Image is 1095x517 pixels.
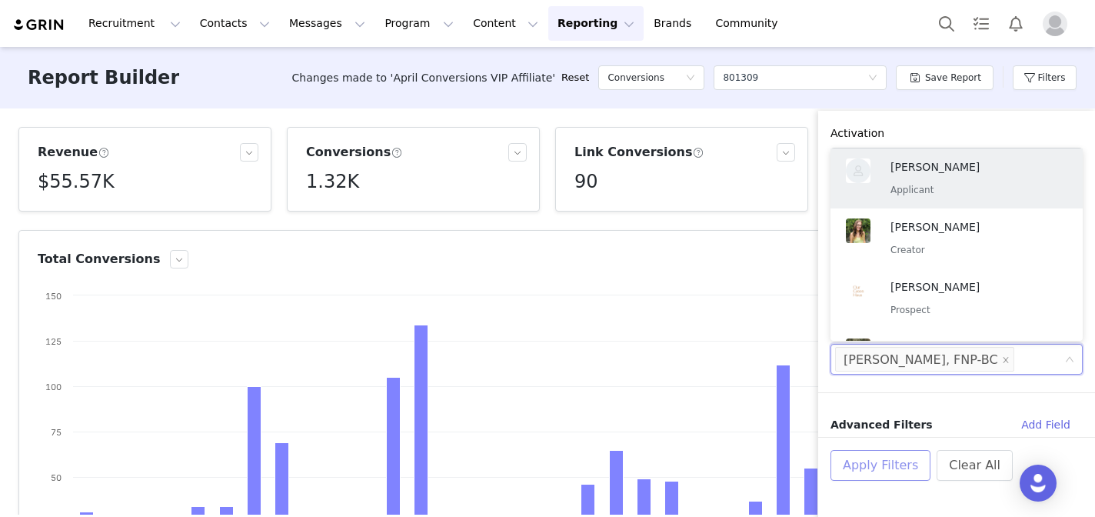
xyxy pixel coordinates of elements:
[890,302,1052,319] p: Prospect
[51,427,62,438] text: 75
[38,250,161,269] h3: Total Conversions
[937,450,1013,481] button: Clear All
[1002,356,1010,365] i: icon: close
[1043,12,1067,36] img: placeholder-profile.jpg
[835,347,1014,372] li: Lauren Johnson, FNP-BC
[306,168,359,195] h5: 1.32K
[12,18,66,32] img: grin logo
[1064,234,1073,243] i: icon: check
[686,73,695,84] i: icon: down
[38,168,115,195] h5: $55.57K
[846,339,870,363] img: b44231fc-5b38-4227-aa31-9b8882bf3a58--s.jpg
[1009,412,1083,437] button: Add Field
[890,158,1052,175] p: [PERSON_NAME]
[830,125,1083,142] div: Activation
[548,6,644,41] button: Reporting
[306,143,402,162] h3: Conversions
[79,6,190,41] button: Recruitment
[896,65,993,90] button: Save Report
[1064,294,1073,303] i: icon: check
[830,450,930,481] button: Apply Filters
[890,218,1052,235] p: [PERSON_NAME]
[464,6,547,41] button: Content
[707,6,794,41] a: Community
[844,348,998,372] div: [PERSON_NAME], FNP-BC
[28,64,179,92] h3: Report Builder
[45,291,62,302] text: 150
[723,66,758,89] div: 801309
[846,218,870,243] img: f07ab301-3895-44ad-a063-a2b6016e5a79--s.jpg
[644,6,705,41] a: Brands
[1064,174,1073,183] i: icon: check
[1033,12,1083,36] button: Profile
[846,158,870,183] img: de1d0409-8480-41e8-bc8f-9f711c05061c--s.jpg
[999,6,1033,41] button: Notifications
[830,417,933,433] span: Advanced Filters
[890,339,1060,355] p: [PERSON_NAME] [PERSON_NAME]
[964,6,998,41] a: Tasks
[45,382,62,392] text: 100
[375,6,463,41] button: Program
[574,143,704,162] h3: Link Conversions
[890,242,1052,258] p: Creator
[607,66,664,89] h5: Conversions
[292,70,556,86] span: Changes made to 'April Conversions VIP Affiliate'
[191,6,279,41] button: Contacts
[51,472,62,483] text: 50
[45,336,62,347] text: 125
[868,73,877,84] i: icon: down
[1013,65,1077,90] button: Filters
[280,6,374,41] button: Messages
[930,6,964,41] button: Search
[561,70,589,85] a: Reset
[38,143,109,162] h3: Revenue
[890,279,1052,295] p: [PERSON_NAME]
[890,182,1052,198] p: Applicant
[574,168,598,195] h5: 90
[1020,465,1057,502] div: Open Intercom Messenger
[846,279,870,303] img: 3afa1246-e9eb-408a-bca0-2c291475c619--s.jpg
